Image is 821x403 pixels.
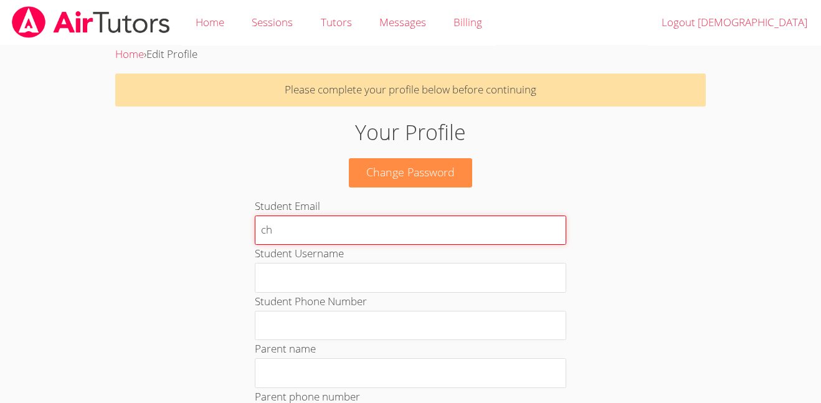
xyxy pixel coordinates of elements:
[255,199,320,213] label: Student Email
[349,158,472,187] a: Change Password
[115,47,144,61] a: Home
[11,6,171,38] img: airtutors_banner-c4298cdbf04f3fff15de1276eac7730deb9818008684d7c2e4769d2f7ddbe033.png
[115,45,706,64] div: ›
[146,47,197,61] span: Edit Profile
[255,246,344,260] label: Student Username
[189,116,632,148] h1: Your Profile
[115,73,706,107] p: Please complete your profile below before continuing
[379,15,426,29] span: Messages
[255,341,316,356] label: Parent name
[255,294,367,308] label: Student Phone Number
